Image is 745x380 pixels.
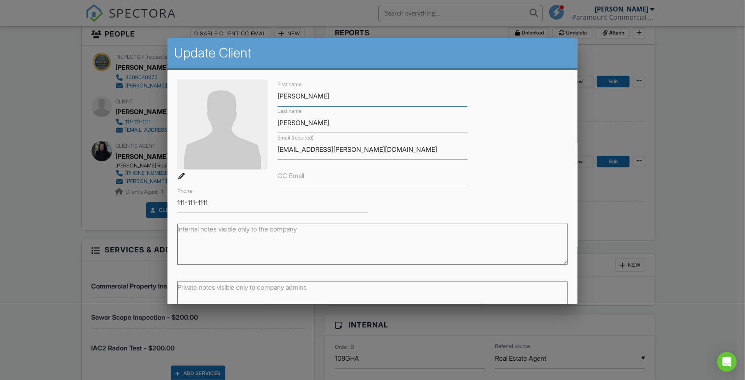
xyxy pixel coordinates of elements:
[277,171,304,180] label: CC Email
[177,188,192,195] label: Phone
[177,80,268,170] img: default-user-f0147aede5fd5fa78ca7ade42f37bd4542148d508eef1c3d3ea960f66861d68b.jpg
[277,108,302,115] label: Last name
[177,224,297,233] label: Internal notes visible only to the company
[174,45,571,61] h2: Update Client
[277,81,302,88] label: First name
[277,134,314,142] label: Email (required)
[717,352,737,372] div: Open Intercom Messenger
[177,283,307,292] label: Private notes visible only to company admins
